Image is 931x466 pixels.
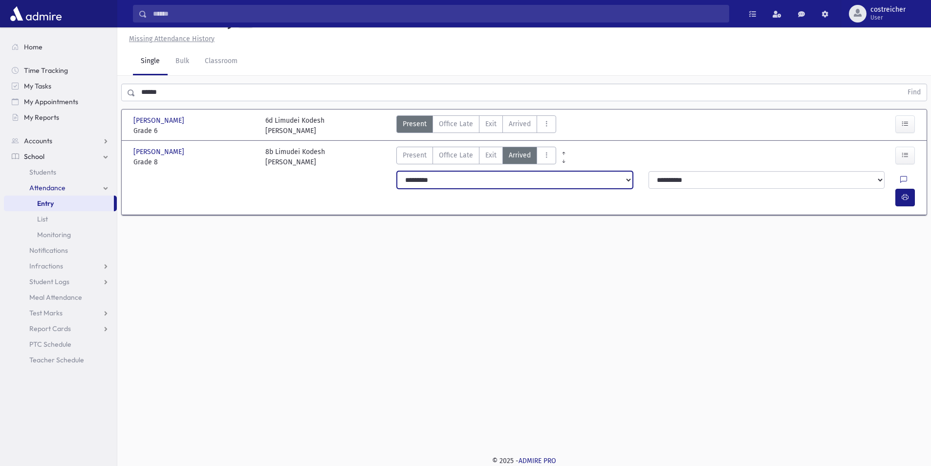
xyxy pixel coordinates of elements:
[4,243,117,258] a: Notifications
[4,336,117,352] a: PTC Schedule
[29,293,82,302] span: Meal Attendance
[485,119,497,129] span: Exit
[24,113,59,122] span: My Reports
[902,84,927,101] button: Find
[396,115,556,136] div: AttTypes
[37,230,71,239] span: Monitoring
[133,126,256,136] span: Grade 6
[24,82,51,90] span: My Tasks
[147,5,729,22] input: Search
[29,355,84,364] span: Teacher Schedule
[29,309,63,317] span: Test Marks
[4,227,117,243] a: Monitoring
[4,94,117,110] a: My Appointments
[4,258,117,274] a: Infractions
[24,97,78,106] span: My Appointments
[4,133,117,149] a: Accounts
[4,321,117,336] a: Report Cards
[29,262,63,270] span: Infractions
[4,63,117,78] a: Time Tracking
[29,183,65,192] span: Attendance
[29,246,68,255] span: Notifications
[133,147,186,157] span: [PERSON_NAME]
[265,147,325,167] div: 8b Limudei Kodesh [PERSON_NAME]
[4,180,117,196] a: Attendance
[4,196,114,211] a: Entry
[509,119,531,129] span: Arrived
[24,136,52,145] span: Accounts
[265,115,325,136] div: 6d Limudei Kodesh [PERSON_NAME]
[29,277,69,286] span: Student Logs
[870,14,906,22] span: User
[4,211,117,227] a: List
[4,274,117,289] a: Student Logs
[485,150,497,160] span: Exit
[4,305,117,321] a: Test Marks
[4,110,117,125] a: My Reports
[403,119,427,129] span: Present
[4,39,117,55] a: Home
[403,150,427,160] span: Present
[168,48,197,75] a: Bulk
[24,66,68,75] span: Time Tracking
[24,152,44,161] span: School
[29,340,71,349] span: PTC Schedule
[4,149,117,164] a: School
[439,119,473,129] span: Office Late
[509,150,531,160] span: Arrived
[133,48,168,75] a: Single
[439,150,473,160] span: Office Late
[29,324,71,333] span: Report Cards
[4,164,117,180] a: Students
[125,35,215,43] a: Missing Attendance History
[8,4,64,23] img: AdmirePro
[24,43,43,51] span: Home
[870,6,906,14] span: costreicher
[4,78,117,94] a: My Tasks
[129,35,215,43] u: Missing Attendance History
[133,157,256,167] span: Grade 8
[197,48,245,75] a: Classroom
[37,215,48,223] span: List
[133,115,186,126] span: [PERSON_NAME]
[29,168,56,177] span: Students
[396,147,556,167] div: AttTypes
[37,199,54,208] span: Entry
[4,352,117,368] a: Teacher Schedule
[133,456,915,466] div: © 2025 -
[4,289,117,305] a: Meal Attendance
